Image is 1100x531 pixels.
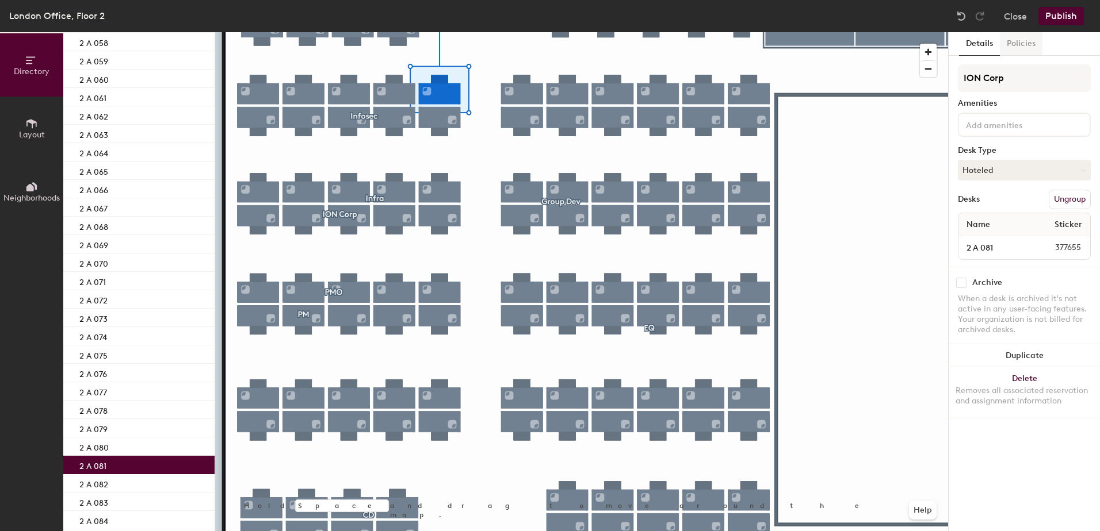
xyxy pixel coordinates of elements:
button: Close [1004,7,1027,25]
p: 2 A 060 [79,72,109,85]
p: 2 A 064 [79,145,108,159]
p: 2 A 077 [79,384,107,398]
p: 2 A 076 [79,366,107,379]
div: London Office, Floor 2 [9,9,105,23]
p: 2 A 066 [79,182,108,195]
p: 2 A 067 [79,201,108,214]
p: 2 A 084 [79,513,108,526]
span: Name [961,214,996,235]
div: Amenities [958,99,1091,108]
img: Redo [974,10,986,22]
input: Add amenities [964,117,1067,131]
p: 2 A 065 [79,164,108,177]
button: Details [959,32,1000,56]
p: 2 A 080 [79,440,109,453]
span: 377655 [1028,241,1088,254]
p: 2 A 071 [79,274,106,287]
p: 2 A 079 [79,421,108,434]
p: 2 A 061 [79,90,106,103]
p: 2 A 072 [79,293,108,306]
button: DeleteRemoves all associated reservation and assignment information [949,367,1100,418]
p: 2 A 078 [79,403,108,416]
p: 2 A 082 [79,476,108,490]
div: When a desk is archived it's not active in any user-facing features. Your organization is not bil... [958,294,1091,335]
p: 2 A 083 [79,495,108,508]
button: Help [909,501,937,520]
div: Desks [958,195,980,204]
button: Hoteled [958,160,1091,180]
span: Layout [19,130,45,140]
span: Neighborhoods [3,193,60,203]
div: Archive [972,278,1002,287]
p: 2 A 063 [79,127,108,140]
p: 2 A 062 [79,109,108,122]
button: Publish [1038,7,1084,25]
p: 2 A 059 [79,53,108,67]
span: Directory [14,67,49,76]
p: 2 A 058 [79,35,108,48]
p: 2 A 069 [79,237,108,251]
p: 2 A 075 [79,348,108,361]
span: Sticker [1049,214,1088,235]
input: Unnamed desk [961,240,1028,256]
p: 2 A 068 [79,219,108,232]
img: Undo [956,10,967,22]
p: 2 A 074 [79,329,107,343]
p: 2 A 073 [79,311,108,324]
div: Desk Type [958,146,1091,155]
p: 2 A 070 [79,256,108,269]
div: Removes all associated reservation and assignment information [956,386,1093,406]
button: Ungroup [1049,190,1091,209]
button: Policies [1000,32,1042,56]
button: Duplicate [949,344,1100,367]
p: 2 A 081 [79,458,106,471]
